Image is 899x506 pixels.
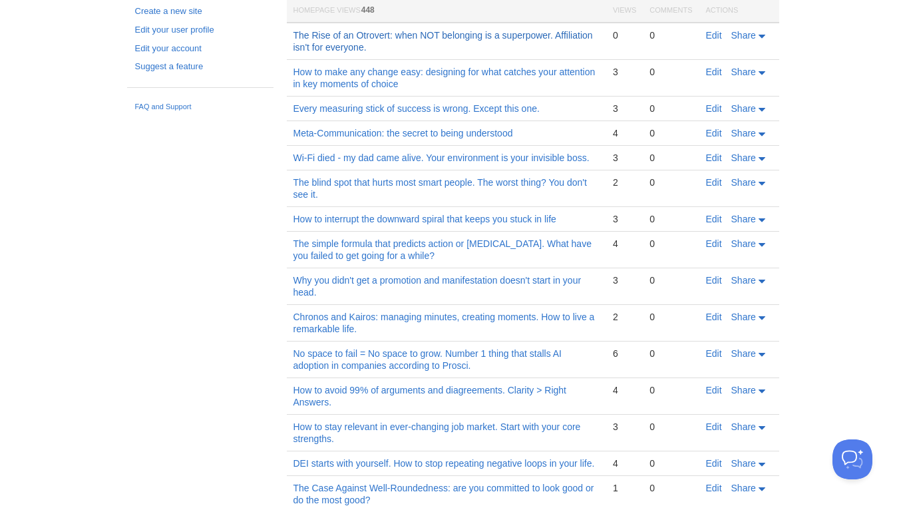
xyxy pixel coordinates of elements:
[706,177,722,188] a: Edit
[135,60,266,74] a: Suggest a feature
[293,348,562,371] a: No space to fail = No space to grow. Number 1 thing that stalls AI adoption in companies accordin...
[649,482,692,494] div: 0
[706,67,722,77] a: Edit
[649,29,692,41] div: 0
[293,177,587,200] a: The blind spot that hurts most smart people. The worst thing? You don't see it.
[613,482,636,494] div: 1
[293,312,595,334] a: Chronos and Kairos: managing minutes, creating moments. How to live a remarkable life.
[731,30,756,41] span: Share
[731,128,756,138] span: Share
[293,67,596,89] a: How to make any change easy: designing for what catches your attention in key moments of choice
[731,103,756,114] span: Share
[293,30,593,53] a: The Rise of an Otrovert: when NOT belonging is a superpower. Affiliation isn't for everyone.
[135,5,266,19] a: Create a new site
[731,214,756,224] span: Share
[731,275,756,286] span: Share
[706,483,722,493] a: Edit
[731,238,756,249] span: Share
[649,311,692,323] div: 0
[706,348,722,359] a: Edit
[293,238,592,261] a: The simple formula that predicts action or [MEDICAL_DATA]. What have you failed to get going for ...
[135,42,266,56] a: Edit your account
[613,152,636,164] div: 3
[613,384,636,396] div: 4
[613,457,636,469] div: 4
[613,213,636,225] div: 3
[649,152,692,164] div: 0
[293,152,590,163] a: Wi-Fi died - my dad came alive. Your environment is your invisible boss.
[649,103,692,115] div: 0
[613,348,636,360] div: 6
[649,421,692,433] div: 0
[731,421,756,432] span: Share
[649,238,692,250] div: 0
[649,274,692,286] div: 0
[135,23,266,37] a: Edit your user profile
[731,67,756,77] span: Share
[731,152,756,163] span: Share
[706,385,722,395] a: Edit
[135,101,266,113] a: FAQ and Support
[293,128,513,138] a: Meta-Communication: the secret to being understood
[613,66,636,78] div: 3
[731,312,756,322] span: Share
[293,385,567,407] a: How to avoid 99% of arguments and diagreements. Clarity > Right Answers.
[731,458,756,469] span: Share
[731,177,756,188] span: Share
[293,421,581,444] a: How to stay relevant in ever-changing job market. Start with your core strengths.
[649,66,692,78] div: 0
[293,458,595,469] a: DEI starts with yourself. How to stop repeating negative loops in your life.
[832,439,872,479] iframe: Help Scout Beacon - Open
[706,30,722,41] a: Edit
[706,238,722,249] a: Edit
[649,457,692,469] div: 0
[293,275,582,298] a: Why you didn't get a promotion and manifestation doesn't start in your head.
[731,385,756,395] span: Share
[649,127,692,139] div: 0
[613,238,636,250] div: 4
[613,421,636,433] div: 3
[706,312,722,322] a: Edit
[613,29,636,41] div: 0
[613,127,636,139] div: 4
[649,176,692,188] div: 0
[706,421,722,432] a: Edit
[731,348,756,359] span: Share
[649,348,692,360] div: 0
[293,103,540,114] a: Every measuring stick of success is wrong. Except this one.
[613,274,636,286] div: 3
[706,103,722,114] a: Edit
[706,275,722,286] a: Edit
[613,103,636,115] div: 3
[706,128,722,138] a: Edit
[293,214,556,224] a: How to interrupt the downward spiral that keeps you stuck in life
[649,213,692,225] div: 0
[293,483,594,505] a: The Case Against Well-Roundedness: are you committed to look good or do the most good?
[706,152,722,163] a: Edit
[613,176,636,188] div: 2
[613,311,636,323] div: 2
[361,5,375,15] span: 448
[706,458,722,469] a: Edit
[649,384,692,396] div: 0
[731,483,756,493] span: Share
[706,214,722,224] a: Edit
